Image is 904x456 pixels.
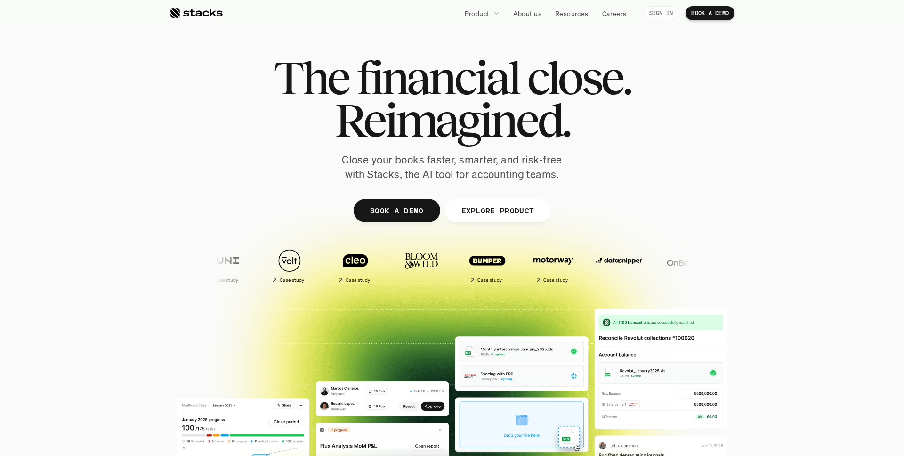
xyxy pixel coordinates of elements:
[111,218,153,225] a: Privacy Policy
[212,277,237,283] h2: Case study
[370,204,424,217] p: BOOK A DEMO
[465,8,490,18] p: Product
[527,57,630,99] span: close.
[476,277,501,283] h2: Case study
[542,277,567,283] h2: Case study
[455,244,517,287] a: Case study
[597,5,632,22] a: Careers
[192,244,253,287] a: Case study
[258,244,319,287] a: Case study
[508,5,547,22] a: About us
[686,6,734,20] a: BOOK A DEMO
[649,10,673,16] p: SIGN IN
[444,199,550,222] a: EXPLORE PRODUCT
[513,8,541,18] p: About us
[691,10,729,16] p: BOOK A DEMO
[521,244,582,287] a: Case study
[274,57,348,99] span: The
[356,57,519,99] span: financial
[602,8,627,18] p: Careers
[334,153,570,182] p: Close your books faster, smarter, and risk-free with Stacks, the AI tool for accounting teams.
[461,204,534,217] p: EXPLORE PRODUCT
[354,199,440,222] a: BOOK A DEMO
[344,277,369,283] h2: Case study
[555,8,589,18] p: Resources
[335,99,570,141] span: Reimagined.
[323,244,385,287] a: Case study
[278,277,303,283] h2: Case study
[549,5,594,22] a: Resources
[644,6,679,20] a: SIGN IN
